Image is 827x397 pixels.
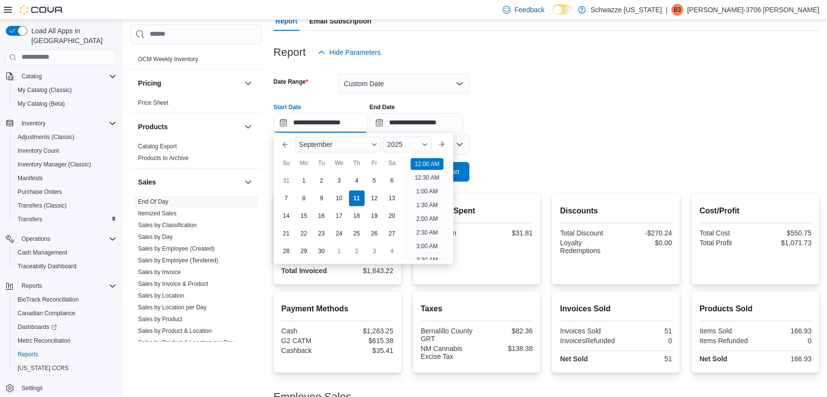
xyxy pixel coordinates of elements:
a: Sales by Invoice [138,269,181,276]
a: [US_STATE] CCRS [14,362,72,374]
div: day-13 [384,190,400,206]
button: Products [242,121,254,133]
span: Catalog [18,70,116,82]
div: 166.93 [758,327,811,335]
a: End Of Day [138,198,168,205]
div: day-29 [296,243,312,259]
span: 2025 [387,140,402,148]
span: Inventory Manager (Classic) [14,159,116,170]
div: day-11 [349,190,365,206]
span: Adjustments (Classic) [18,133,74,141]
p: Schwazze [US_STATE] [591,4,662,16]
div: day-2 [349,243,365,259]
span: Dashboards [14,321,116,333]
div: $35.41 [339,347,393,354]
div: 0 [619,337,672,345]
a: Purchase Orders [14,186,66,198]
input: Dark Mode [552,4,573,15]
span: My Catalog (Classic) [14,84,116,96]
a: Sales by Employee (Created) [138,245,215,252]
span: Transfers [18,215,42,223]
button: Operations [18,233,54,245]
div: Total Profit [699,239,753,247]
a: Catalog Export [138,143,177,150]
a: Canadian Compliance [14,307,79,319]
span: Transfers (Classic) [18,202,67,210]
div: 0 [758,337,811,345]
span: Adjustments (Classic) [14,131,116,143]
div: Total Cost [699,229,753,237]
span: Operations [22,235,50,243]
div: Total Discount [560,229,614,237]
a: Sales by Location per Day [138,304,207,311]
button: My Catalog (Classic) [10,83,120,97]
label: Date Range [274,78,308,86]
button: Pricing [242,77,254,89]
a: Transfers (Classic) [14,200,70,211]
div: Breanna-3706 Bowens [671,4,683,16]
a: Sales by Day [138,234,173,240]
div: day-3 [367,243,382,259]
span: B3 [674,4,681,16]
div: Invoices Sold [560,327,614,335]
div: Cashback [281,347,335,354]
a: Reports [14,349,42,360]
a: Settings [18,382,46,394]
a: Itemized Sales [138,210,177,217]
span: Load All Apps in [GEOGRAPHIC_DATA] [27,26,116,46]
button: Reports [2,279,120,293]
span: Inventory [18,117,116,129]
h2: Taxes [421,303,533,315]
strong: Net Sold [560,355,588,363]
span: Inventory Count [18,147,59,155]
span: Catalog Export [138,142,177,150]
span: Hide Parameters [329,47,381,57]
span: Cash Management [18,249,67,257]
h3: Report [274,47,306,58]
button: Inventory [2,117,120,130]
div: G2 CATM [281,337,335,345]
div: Th [349,155,365,171]
div: Su [278,155,294,171]
span: OCM Weekly Inventory [138,55,198,63]
span: Reports [14,349,116,360]
input: Press the down key to enter a popover containing a calendar. Press the escape key to close the po... [274,113,368,133]
div: day-24 [331,226,347,241]
div: day-20 [384,208,400,224]
a: Sales by Product & Location [138,327,212,334]
a: Sales by Product [138,316,183,323]
a: My Catalog (Classic) [14,84,76,96]
div: Items Sold [699,327,753,335]
a: Manifests [14,172,46,184]
a: Inventory Count [14,145,63,157]
div: $1,263.25 [339,327,393,335]
strong: Net Sold [699,355,727,363]
button: Operations [2,232,120,246]
span: Reports [18,350,38,358]
div: Fr [367,155,382,171]
div: $0.00 [618,239,672,247]
div: day-31 [278,173,294,188]
p: | [666,4,667,16]
button: [US_STATE] CCRS [10,361,120,375]
button: Settings [2,381,120,395]
div: day-30 [314,243,329,259]
button: Open list of options [456,140,463,148]
div: day-19 [367,208,382,224]
div: day-28 [278,243,294,259]
span: BioTrack Reconciliation [14,294,116,305]
div: day-8 [296,190,312,206]
span: Sales by Employee (Tendered) [138,257,218,264]
li: 1:30 AM [412,199,441,211]
div: $615.38 [339,337,393,345]
span: Purchase Orders [18,188,62,196]
div: Cash [281,327,335,335]
strong: Total Invoiced [281,267,327,275]
li: 2:00 AM [412,213,441,225]
div: day-14 [278,208,294,224]
span: Dashboards [18,323,57,331]
div: Mo [296,155,312,171]
div: $1,071.73 [758,239,811,247]
a: Adjustments (Classic) [14,131,78,143]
